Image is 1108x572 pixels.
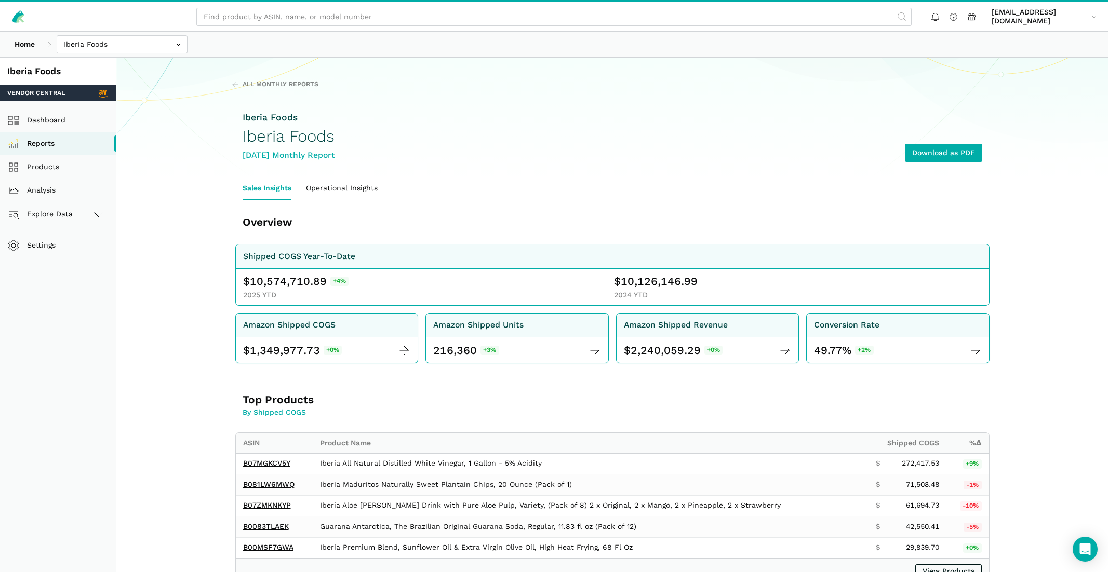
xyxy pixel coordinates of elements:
span: $ [876,543,880,552]
div: [DATE] Monthly Report [243,149,335,162]
a: Operational Insights [299,176,385,200]
a: Sales Insights [235,176,299,200]
a: All Monthly Reports [232,80,318,89]
span: +2% [855,346,874,355]
h3: Top Products [243,392,546,407]
h1: Iberia Foods [243,127,335,145]
td: Guarana Antarctica, The Brazilian Original Guarana Soda, Regular, 11.83 fl oz (Pack of 12) [313,516,869,538]
a: B0083TLAEK [243,522,289,530]
div: Conversion Rate [814,319,879,332]
p: By Shipped COGS [243,407,546,418]
span: All Monthly Reports [243,80,318,89]
span: -10% [960,501,982,511]
a: B07MGKCV5Y [243,459,290,467]
td: Iberia Aloe [PERSON_NAME] Drink with Pure Aloe Pulp, Variety, (Pack of 8) 2 x Original, 2 x Mango... [313,495,869,516]
span: +3% [480,346,499,355]
span: 71,508.48 [906,480,939,489]
div: Iberia Foods [7,65,109,78]
a: B081LW6MWQ [243,480,295,488]
span: 2,240,059.29 [631,343,701,358]
div: 2024 YTD [614,291,982,300]
input: Find product by ASIN, name, or model number [196,8,912,26]
td: Iberia Premium Blend, Sunflower Oil & Extra Virgin Olive Oil, High Heat Frying, 68 Fl Oz [313,537,869,558]
div: 2025 YTD [243,291,611,300]
div: Iberia Foods [243,111,335,124]
div: Shipped COGS Year-To-Date [243,250,355,263]
span: 42,550.41 [906,522,939,532]
a: Amazon Shipped Units 216,360 +3% [425,313,609,364]
div: Amazon Shipped COGS [243,319,336,332]
a: [EMAIL_ADDRESS][DOMAIN_NAME] [988,6,1101,28]
a: B07ZMKNKYP [243,501,291,509]
div: 216,360 [433,343,477,358]
th: Shipped COGS [869,433,946,453]
a: Amazon Shipped COGS $ 1,349,977.73 +0% [235,313,419,364]
a: B00MSF7GWA [243,543,293,551]
span: +0% [704,346,723,355]
th: %Δ [946,433,989,453]
th: ASIN [236,433,313,453]
a: Amazon Shipped Revenue $ 2,240,059.29 +0% [616,313,799,364]
span: [EMAIL_ADDRESS][DOMAIN_NAME] [992,8,1088,26]
span: $ [243,343,250,358]
span: $ [243,274,250,289]
span: 1,349,977.73 [250,343,320,358]
span: $ [876,459,880,468]
span: $ [876,480,880,489]
span: $ [876,501,880,510]
span: +4% [330,277,349,286]
span: Explore Data [11,208,73,221]
span: $ [876,522,880,532]
span: 10,574,710.89 [250,274,327,289]
span: 272,417.53 [902,459,939,468]
td: Iberia Maduritos Naturally Sweet Plantain Chips, 20 Ounce (Pack of 1) [313,474,869,496]
div: 49.77% [814,343,874,358]
td: Iberia All Natural Distilled White Vinegar, 1 Gallon - 5% Acidity [313,453,869,474]
th: Product Name [313,433,869,453]
div: Amazon Shipped Revenue [624,319,728,332]
span: -5% [964,523,982,532]
span: Vendor Central [7,89,65,98]
span: $ [614,274,621,289]
span: $ [624,343,631,358]
span: -1% [964,481,982,490]
span: +0% [324,346,342,355]
div: Open Intercom Messenger [1073,537,1098,562]
div: Amazon Shipped Units [433,319,524,332]
a: Home [7,35,42,53]
input: Iberia Foods [57,35,188,53]
a: Download as PDF [905,144,982,162]
span: 61,694.73 [906,501,939,510]
span: 29,839.70 [906,543,939,552]
h3: Overview [243,215,546,229]
span: +0% [963,543,982,553]
a: Conversion Rate 49.77%+2% [806,313,990,364]
span: 10,126,146.99 [621,274,698,289]
span: +9% [963,459,982,469]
